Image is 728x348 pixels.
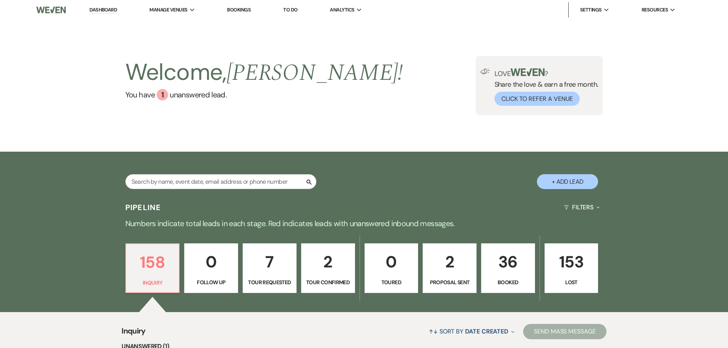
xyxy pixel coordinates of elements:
[89,217,639,230] p: Numbers indicate total leads in each stage. Red indicates leads with unanswered inbound messages.
[131,249,175,275] p: 158
[365,243,418,293] a: 0Toured
[184,243,238,293] a: 0Follow Up
[511,68,545,76] img: weven-logo-green.svg
[189,278,233,286] p: Follow Up
[495,92,580,106] button: Click to Refer a Venue
[89,6,117,14] a: Dashboard
[189,249,233,275] p: 0
[423,243,477,293] a: 2Proposal Sent
[490,68,598,106] div: Share the love & earn a free month.
[537,174,598,189] button: + Add Lead
[248,249,292,275] p: 7
[243,243,297,293] a: 7Tour Requested
[550,278,593,286] p: Lost
[125,89,403,100] a: You have 1 unanswered lead.
[561,197,603,217] button: Filters
[429,327,438,335] span: ↑↓
[122,325,146,342] span: Inquiry
[227,55,403,91] span: [PERSON_NAME] !
[486,249,530,275] p: 36
[125,202,161,213] h3: Pipeline
[428,278,472,286] p: Proposal Sent
[465,327,508,335] span: Date Created
[580,6,602,14] span: Settings
[370,278,413,286] p: Toured
[545,243,598,293] a: 153Lost
[36,2,65,18] img: Weven Logo
[495,68,598,77] p: Love ?
[480,68,490,74] img: loud-speaker-illustration.svg
[131,278,175,287] p: Inquiry
[370,249,413,275] p: 0
[330,6,354,14] span: Analytics
[481,243,535,293] a: 36Booked
[426,321,517,342] button: Sort By Date Created
[125,56,403,89] h2: Welcome,
[248,278,292,286] p: Tour Requested
[125,243,180,293] a: 158Inquiry
[550,249,593,275] p: 153
[523,324,606,339] button: Send Mass Message
[157,89,168,100] div: 1
[306,249,350,275] p: 2
[486,278,530,286] p: Booked
[283,6,297,13] a: To Do
[149,6,187,14] span: Manage Venues
[306,278,350,286] p: Tour Confirmed
[642,6,668,14] span: Resources
[125,174,316,189] input: Search by name, event date, email address or phone number
[428,249,472,275] p: 2
[301,243,355,293] a: 2Tour Confirmed
[227,6,251,13] a: Bookings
